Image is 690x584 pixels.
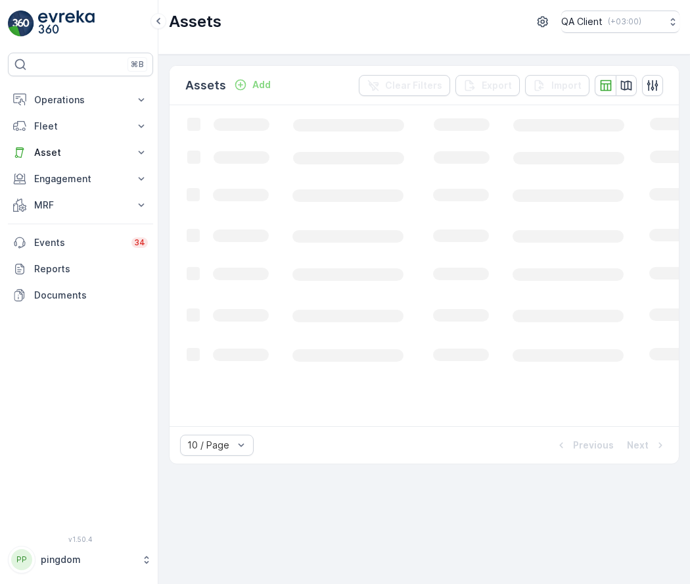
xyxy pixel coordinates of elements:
[8,282,153,308] a: Documents
[134,237,145,248] p: 34
[34,172,127,185] p: Engagement
[482,79,512,92] p: Export
[8,11,34,37] img: logo
[34,289,148,302] p: Documents
[626,437,668,453] button: Next
[8,113,153,139] button: Fleet
[608,16,641,27] p: ( +03:00 )
[169,11,221,32] p: Assets
[561,15,603,28] p: QA Client
[34,120,127,133] p: Fleet
[385,79,442,92] p: Clear Filters
[8,546,153,573] button: PPpingdom
[34,262,148,276] p: Reports
[229,77,276,93] button: Add
[131,59,144,70] p: ⌘B
[34,236,124,249] p: Events
[455,75,520,96] button: Export
[551,79,582,92] p: Import
[359,75,450,96] button: Clear Filters
[627,439,649,452] p: Next
[8,139,153,166] button: Asset
[8,230,153,256] a: Events34
[553,437,615,453] button: Previous
[38,11,95,37] img: logo_light-DOdMpM7g.png
[8,535,153,543] span: v 1.50.4
[8,166,153,192] button: Engagement
[41,553,135,566] p: pingdom
[8,87,153,113] button: Operations
[525,75,589,96] button: Import
[34,146,127,159] p: Asset
[252,78,271,91] p: Add
[34,199,127,212] p: MRF
[34,93,127,107] p: Operations
[11,549,32,570] div: PP
[8,256,153,282] a: Reports
[573,439,614,452] p: Previous
[8,192,153,218] button: MRF
[185,76,226,95] p: Assets
[561,11,679,33] button: QA Client(+03:00)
